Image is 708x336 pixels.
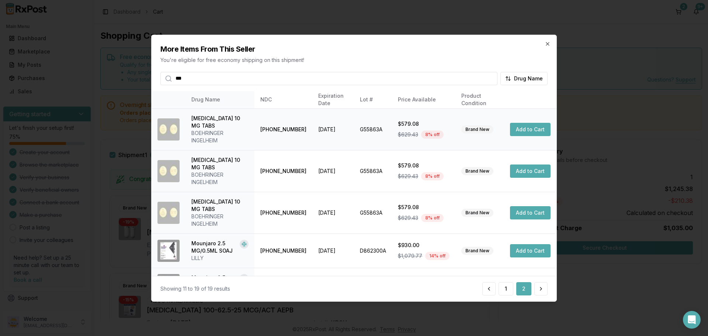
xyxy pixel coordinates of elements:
div: $579.08 [398,120,450,128]
div: [MEDICAL_DATA] 10 MG TABS [191,156,249,171]
span: $629.43 [398,173,418,180]
button: 2 [516,282,531,295]
div: $579.08 [398,162,450,169]
button: Add to Cart [510,206,551,219]
div: Brand New [461,209,493,217]
span: Drug Name [514,75,543,82]
p: You're eligible for free economy shipping on this shipment! [160,56,548,63]
img: Mounjaro 2.5 MG/0.5ML SOAJ [157,240,180,262]
td: [DATE] [312,268,354,302]
td: [DATE] [312,192,354,233]
div: 8 % off [421,131,444,139]
div: Brand New [461,247,493,255]
th: Drug Name [185,91,254,108]
button: Add to Cart [510,244,551,257]
button: 1 [499,282,513,295]
th: Expiration Date [312,91,354,108]
img: Jardiance 10 MG TABS [157,160,180,182]
div: [MEDICAL_DATA] 10 MG TABS [191,198,249,213]
div: Showing 11 to 19 of 19 results [160,285,230,292]
button: Add to Cart [510,123,551,136]
div: 8 % off [421,172,444,180]
div: Mounjaro 2.5 MG/0.5ML SOAJ [191,240,237,254]
div: BOEHRINGER INGELHEIM [191,171,249,186]
td: [DATE] [312,150,354,192]
th: Lot # [354,91,392,108]
td: D862300A [354,268,392,302]
div: BOEHRINGER INGELHEIM [191,129,249,144]
td: G55863A [354,108,392,150]
td: G55863A [354,150,392,192]
div: Mounjaro 2.5 MG/0.5ML SOAJ [191,274,237,289]
td: [PHONE_NUMBER] [254,150,312,192]
button: Drug Name [500,72,548,85]
img: Mounjaro 2.5 MG/0.5ML SOAJ [157,274,180,296]
div: LILLY [191,254,249,262]
span: $629.43 [398,214,418,222]
div: [MEDICAL_DATA] 10 MG TABS [191,115,249,129]
td: [PHONE_NUMBER] [254,108,312,150]
td: [DATE] [312,108,354,150]
td: [PHONE_NUMBER] [254,268,312,302]
div: $930.00 [398,242,450,249]
th: Product Condition [455,91,504,108]
div: 8 % off [421,214,444,222]
th: NDC [254,91,312,108]
h2: More Items From This Seller [160,44,548,54]
td: [PHONE_NUMBER] [254,192,312,233]
div: $579.08 [398,204,450,211]
td: [PHONE_NUMBER] [254,233,312,268]
td: D862300A [354,233,392,268]
div: Brand New [461,167,493,175]
th: Price Available [392,91,455,108]
img: Jardiance 10 MG TABS [157,118,180,141]
button: Add to Cart [510,164,551,178]
span: $1,079.77 [398,252,422,260]
td: [DATE] [312,233,354,268]
div: Brand New [461,125,493,134]
img: Jardiance 10 MG TABS [157,202,180,224]
div: BOEHRINGER INGELHEIM [191,213,249,228]
div: 14 % off [425,252,450,260]
span: $629.43 [398,131,418,138]
td: G55863A [354,192,392,233]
